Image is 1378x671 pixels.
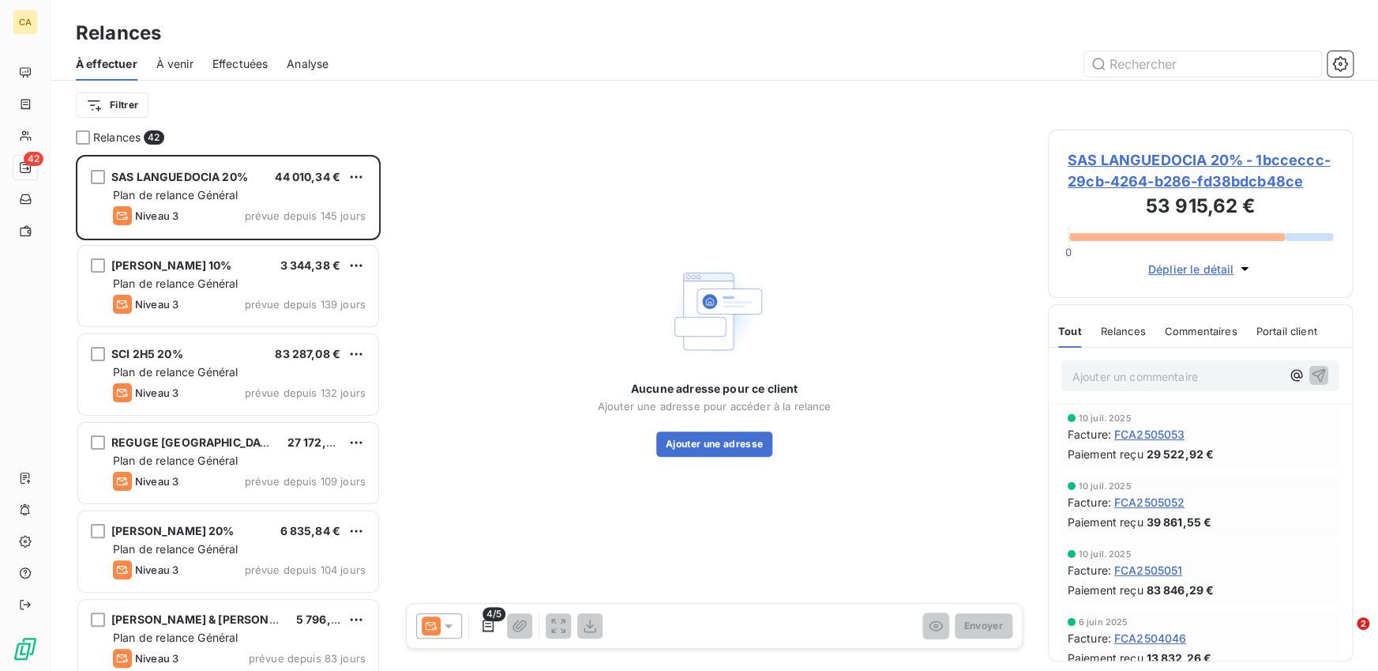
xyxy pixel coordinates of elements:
[1079,413,1132,423] span: 10 juil. 2025
[111,347,183,360] span: SCI 2H5 20%
[113,188,238,202] span: Plan de relance Général
[1058,325,1082,337] span: Tout
[111,170,248,183] span: SAS LANGUEDOCIA 20%
[287,435,351,449] span: 27 172,63 €
[1065,246,1072,258] span: 0
[1114,562,1183,579] span: FCA2505051
[113,277,238,290] span: Plan de relance Général
[1084,51,1321,77] input: Rechercher
[296,613,355,626] span: 5 796,76 €
[280,258,341,272] span: 3 344,38 €
[664,261,765,362] img: Empty state
[13,9,38,35] div: CA
[1068,582,1143,598] span: Paiement reçu
[13,155,37,180] a: 42
[111,258,232,272] span: [PERSON_NAME] 10%
[111,613,339,626] span: [PERSON_NAME] & [PERSON_NAME] 10%
[13,636,38,662] img: Logo LeanPay
[135,564,178,576] span: Niveau 3
[1114,426,1185,443] span: FCA2505053
[113,631,238,644] span: Plan de relance Général
[280,524,341,537] span: 6 835,84 €
[135,652,178,665] span: Niveau 3
[275,170,340,183] span: 44 010,34 €
[1068,562,1111,579] span: Facture :
[245,564,366,576] span: prévue depuis 104 jours
[111,435,306,449] span: REGUGE [GEOGRAPHIC_DATA] 20%
[1147,446,1215,462] span: 29 522,92 €
[245,209,366,222] span: prévue depuis 145 jours
[656,432,772,457] button: Ajouter une adresse
[135,386,178,399] span: Niveau 3
[113,365,238,379] span: Plan de relance Général
[1068,630,1111,646] span: Facture :
[1148,261,1234,277] span: Déplier le détail
[275,347,340,360] span: 83 287,08 €
[1357,617,1369,630] span: 2
[598,400,832,413] span: Ajouter une adresse pour accéder à la relance
[1256,325,1316,337] span: Portail client
[1079,617,1128,627] span: 6 juin 2025
[1068,192,1333,224] h3: 53 915,62 €
[1068,494,1111,511] span: Facture :
[212,56,268,72] span: Effectuées
[631,381,798,397] span: Aucune adresse pour ce client
[482,607,505,621] span: 4/5
[113,454,238,467] span: Plan de relance Général
[1147,650,1212,666] span: 13 832,26 €
[24,152,43,166] span: 42
[1068,446,1143,462] span: Paiement reçu
[144,130,163,145] span: 42
[1165,325,1237,337] span: Commentaires
[249,652,366,665] span: prévue depuis 83 jours
[93,130,141,145] span: Relances
[113,542,238,556] span: Plan de relance Général
[1114,630,1187,646] span: FCA2504046
[1079,549,1132,559] span: 10 juil. 2025
[1114,494,1185,511] span: FCA2505052
[1079,481,1132,491] span: 10 juil. 2025
[1324,617,1362,655] iframe: Intercom live chat
[135,209,178,222] span: Niveau 3
[1068,149,1333,192] span: SAS LANGUEDOCIA 20% - 1bcceccc-29cb-4264-b286-fd38bdcb48ce
[76,19,161,47] h3: Relances
[1068,426,1111,443] span: Facture :
[135,298,178,311] span: Niveau 3
[245,298,366,311] span: prévue depuis 139 jours
[1100,325,1145,337] span: Relances
[156,56,193,72] span: À venir
[76,92,148,118] button: Filtrer
[76,56,137,72] span: À effectuer
[245,386,366,399] span: prévue depuis 132 jours
[1147,514,1212,530] span: 39 861,55 €
[76,155,381,671] div: grid
[1147,582,1215,598] span: 83 846,29 €
[1143,260,1258,278] button: Déplier le détail
[1068,650,1143,666] span: Paiement reçu
[111,524,235,537] span: [PERSON_NAME] 20%
[1068,514,1143,530] span: Paiement reçu
[287,56,329,72] span: Analyse
[955,613,1012,639] button: Envoyer
[135,475,178,488] span: Niveau 3
[245,475,366,488] span: prévue depuis 109 jours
